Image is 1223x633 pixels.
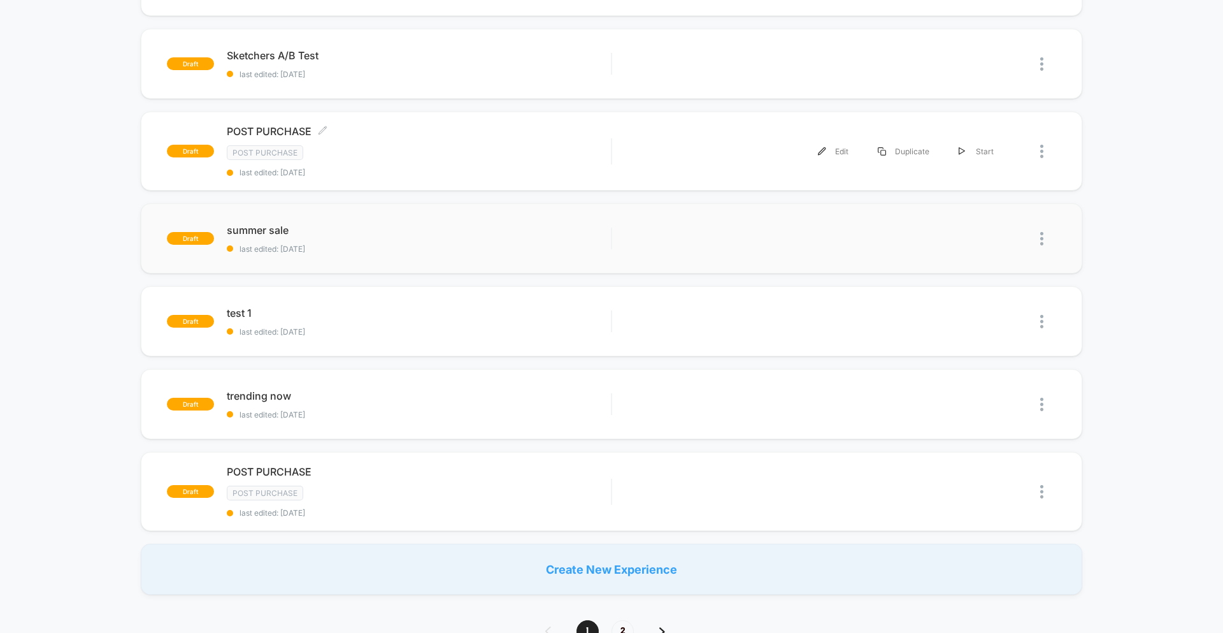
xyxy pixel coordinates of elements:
[944,137,1008,166] div: Start
[167,145,214,157] span: draft
[227,244,611,254] span: last edited: [DATE]
[167,315,214,328] span: draft
[141,544,1082,595] div: Create New Experience
[1040,398,1043,411] img: close
[227,327,611,337] span: last edited: [DATE]
[167,57,214,70] span: draft
[227,389,611,402] span: trending now
[227,508,611,518] span: last edited: [DATE]
[167,232,214,245] span: draft
[227,145,303,160] span: Post Purchase
[167,398,214,411] span: draft
[227,168,611,177] span: last edited: [DATE]
[227,125,611,138] span: POST PURCHASE
[227,224,611,236] span: summer sale
[959,147,965,156] img: menu
[227,49,611,62] span: Sketchers A/B Test
[1040,485,1043,498] img: close
[878,147,886,156] img: menu
[863,137,944,166] div: Duplicate
[227,465,611,478] span: POST PURCHASE
[167,485,214,498] span: draft
[818,147,826,156] img: menu
[1040,145,1043,158] img: close
[227,410,611,419] span: last edited: [DATE]
[803,137,863,166] div: Edit
[1040,315,1043,328] img: close
[227,486,303,500] span: Post Purchase
[227,69,611,79] span: last edited: [DATE]
[1040,57,1043,71] img: close
[227,307,611,319] span: test 1
[1040,232,1043,245] img: close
